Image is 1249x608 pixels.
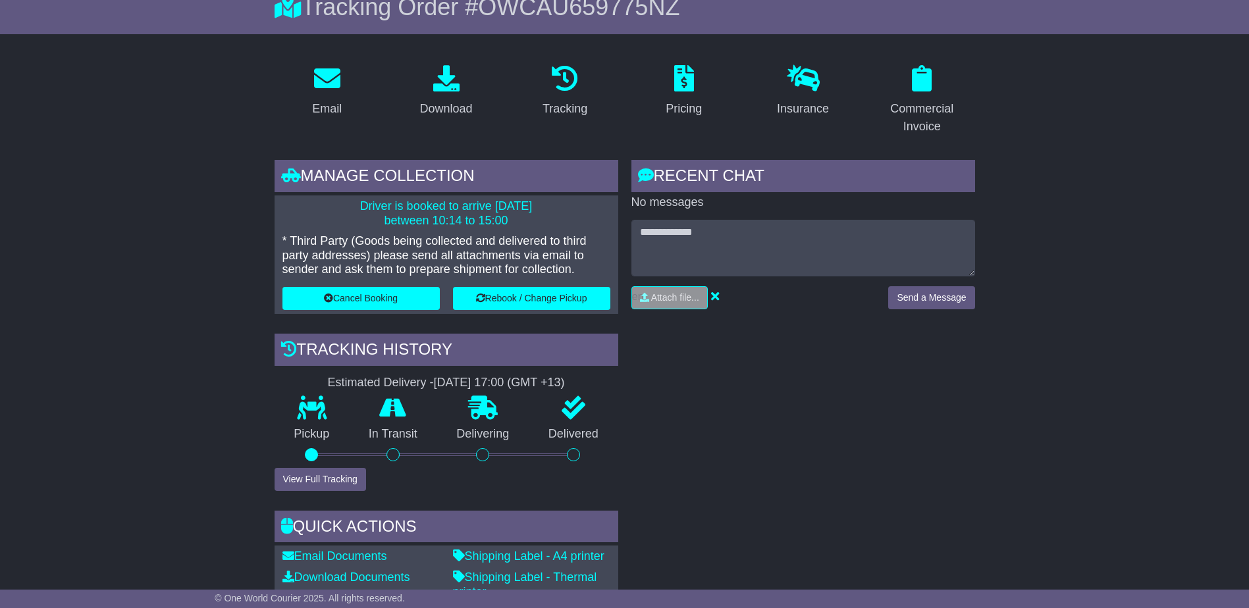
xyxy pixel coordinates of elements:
div: Pricing [666,100,702,118]
p: No messages [631,195,975,210]
a: Shipping Label - Thermal printer [453,570,597,598]
p: Delivered [529,427,618,442]
div: [DATE] 17:00 (GMT +13) [434,376,565,390]
a: Download [411,61,481,122]
div: Tracking history [275,334,618,369]
div: RECENT CHAT [631,160,975,195]
a: Insurance [768,61,837,122]
button: View Full Tracking [275,468,366,491]
div: Commercial Invoice [878,100,967,136]
p: In Transit [349,427,437,442]
p: Pickup [275,427,350,442]
a: Email [304,61,350,122]
p: Driver is booked to arrive [DATE] between 10:14 to 15:00 [282,199,610,228]
button: Rebook / Change Pickup [453,287,610,310]
button: Send a Message [888,286,974,309]
p: * Third Party (Goods being collected and delivered to third party addresses) please send all atta... [282,234,610,277]
span: © One World Courier 2025. All rights reserved. [215,593,405,603]
a: Email Documents [282,549,387,563]
a: Tracking [534,61,596,122]
a: Download Documents [282,570,410,584]
a: Shipping Label - A4 printer [453,549,604,563]
button: Cancel Booking [282,287,440,310]
div: Estimated Delivery - [275,376,618,390]
div: Insurance [777,100,829,118]
div: Quick Actions [275,511,618,546]
div: Manage collection [275,160,618,195]
div: Email [312,100,342,118]
div: Tracking [543,100,587,118]
p: Delivering [437,427,529,442]
a: Pricing [657,61,710,122]
a: Commercial Invoice [869,61,975,140]
div: Download [419,100,472,118]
